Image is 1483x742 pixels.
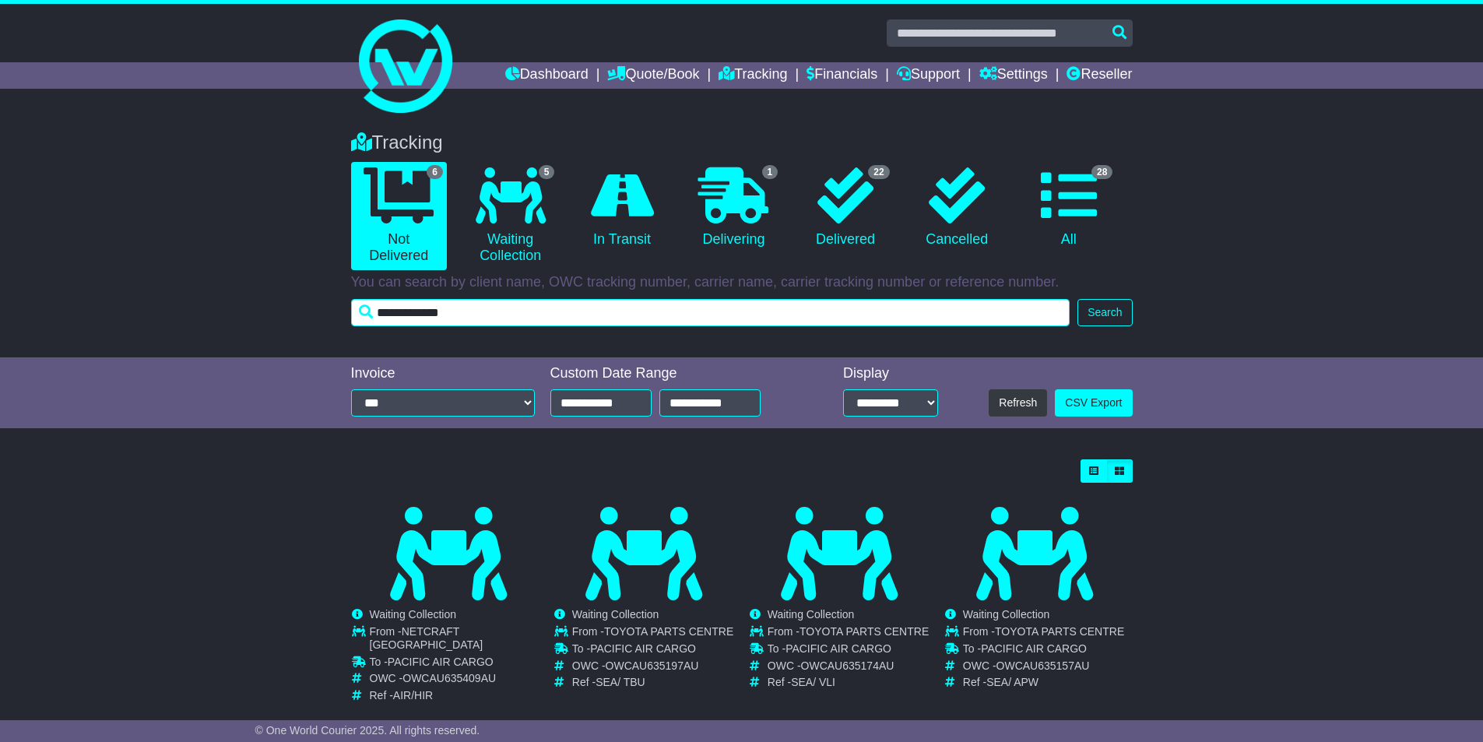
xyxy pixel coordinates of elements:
span: Waiting Collection [768,608,855,621]
span: PACIFIC AIR CARGO [590,642,696,655]
td: From - [572,625,733,642]
div: Invoice [351,365,535,382]
a: 1 Delivering [686,162,782,254]
a: Financials [807,62,877,89]
span: 1 [762,165,778,179]
td: From - [370,625,546,656]
span: SEA/ VLI [791,676,835,688]
span: SEA/ APW [986,676,1038,688]
td: OWC - [963,659,1124,677]
span: 6 [427,165,443,179]
td: From - [768,625,929,642]
a: Support [897,62,960,89]
span: Waiting Collection [370,608,457,621]
td: Ref - [370,689,546,702]
span: PACIFIC AIR CARGO [388,656,494,668]
td: To - [370,656,546,673]
a: Cancelled [909,162,1005,254]
a: Tracking [719,62,787,89]
span: OWCAU635174AU [801,659,894,672]
span: Waiting Collection [572,608,659,621]
div: Custom Date Range [550,365,800,382]
span: PACIFIC AIR CARGO [981,642,1087,655]
td: OWC - [572,659,733,677]
span: OWCAU635409AU [402,672,496,684]
td: OWC - [768,659,929,677]
span: SEA/ TBU [596,676,645,688]
a: 6 Not Delivered [351,162,447,270]
a: Settings [979,62,1048,89]
span: AIR/HIR [393,689,433,702]
td: Ref - [768,676,929,689]
button: Search [1077,299,1132,326]
td: To - [572,642,733,659]
a: In Transit [574,162,669,254]
span: TOYOTA PARTS CENTRE [995,625,1124,638]
a: Quote/Book [607,62,699,89]
td: Ref - [963,676,1124,689]
a: 22 Delivered [797,162,893,254]
span: OWCAU635197AU [606,659,699,672]
p: You can search by client name, OWC tracking number, carrier name, carrier tracking number or refe... [351,274,1133,291]
button: Refresh [989,389,1047,417]
span: 22 [868,165,889,179]
a: 5 Waiting Collection [462,162,558,270]
div: Display [843,365,938,382]
a: Dashboard [505,62,589,89]
span: 5 [539,165,555,179]
a: 28 All [1021,162,1116,254]
span: 28 [1091,165,1112,179]
span: TOYOTA PARTS CENTRE [604,625,733,638]
span: TOYOTA PARTS CENTRE [799,625,929,638]
span: Waiting Collection [963,608,1050,621]
td: From - [963,625,1124,642]
td: Ref - [572,676,733,689]
td: OWC - [370,672,546,689]
span: OWCAU635157AU [996,659,1090,672]
div: Tracking [343,132,1140,154]
td: To - [768,642,929,659]
a: CSV Export [1055,389,1132,417]
span: NETCRAFT [GEOGRAPHIC_DATA] [370,625,483,651]
a: Reseller [1067,62,1132,89]
td: To - [963,642,1124,659]
span: © One World Courier 2025. All rights reserved. [255,724,480,737]
span: PACIFIC AIR CARGO [785,642,891,655]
